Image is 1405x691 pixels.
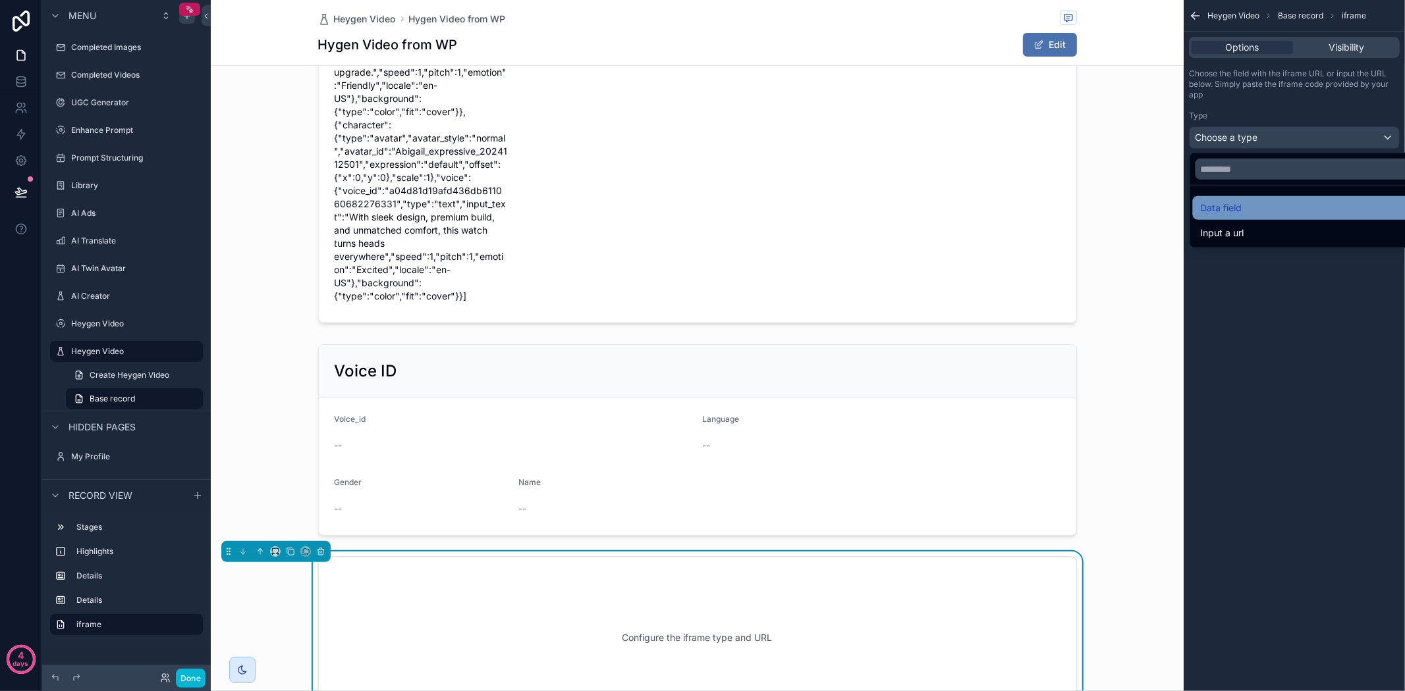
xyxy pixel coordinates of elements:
[1201,200,1242,216] span: Data field
[318,13,396,26] a: Heygen Video
[409,13,506,26] a: Hygen Video from WP
[318,36,458,54] h1: Hygen Video from WP
[1201,225,1244,241] span: Input a url
[334,13,396,26] span: Heygen Video
[1023,33,1077,57] button: Edit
